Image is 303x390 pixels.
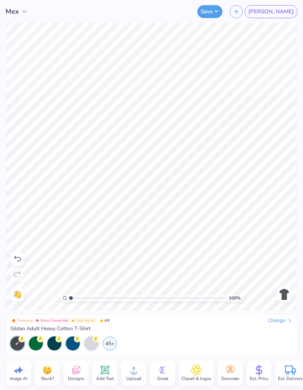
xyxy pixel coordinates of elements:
[221,376,239,382] span: Decorate
[76,319,95,322] span: Top Rated
[41,319,68,322] span: Most Favorited
[103,336,117,350] div: 45+
[6,7,19,17] span: Mex
[126,376,141,382] span: Upload
[98,317,112,324] span: 4.8
[34,317,69,324] button: Badge Button
[12,319,16,322] img: Trending sort
[17,319,33,322] span: Trending
[70,317,96,324] button: Badge Button
[35,319,39,322] img: Most Favorited sort
[157,376,168,382] span: Greek
[250,376,268,382] span: Est. Price
[278,288,290,300] img: Back
[10,317,34,324] button: Badge Button
[96,376,114,382] span: Add Text
[181,376,211,382] span: Clipart & logos
[197,5,222,18] button: Save
[229,295,241,301] span: 100 %
[41,376,54,382] span: Stuck?
[71,319,75,322] img: Top Rated sort
[10,325,91,332] span: Gildan Adult Heavy Cotton T-Shirt
[248,7,294,16] span: [PERSON_NAME]
[10,376,27,382] span: Image AI
[268,317,293,324] div: Change
[245,5,297,18] a: [PERSON_NAME]
[42,365,53,376] img: Stuck?
[68,376,84,382] span: Designs
[278,376,303,382] span: Est. Delivery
